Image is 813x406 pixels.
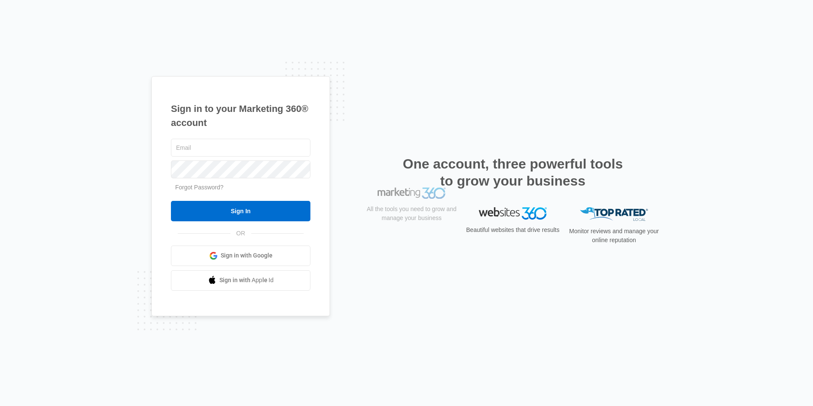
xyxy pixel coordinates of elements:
[580,207,648,221] img: Top Rated Local
[230,229,251,238] span: OR
[465,226,560,234] p: Beautiful websites that drive results
[400,155,625,189] h2: One account, three powerful tools to grow your business
[171,270,310,291] a: Sign in with Apple Id
[479,207,547,220] img: Websites 360
[566,227,662,245] p: Monitor reviews and manage your online reputation
[219,276,274,285] span: Sign in with Apple Id
[175,184,224,191] a: Forgot Password?
[171,139,310,157] input: Email
[364,225,459,243] p: All the tools you need to grow and manage your business
[221,251,273,260] span: Sign in with Google
[378,207,446,219] img: Marketing 360
[171,246,310,266] a: Sign in with Google
[171,102,310,130] h1: Sign in to your Marketing 360® account
[171,201,310,221] input: Sign In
